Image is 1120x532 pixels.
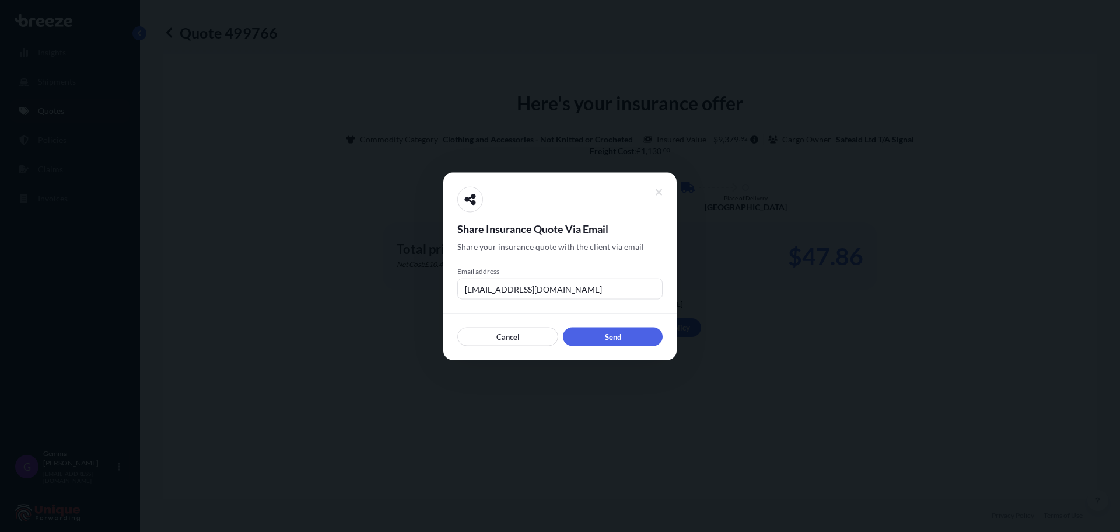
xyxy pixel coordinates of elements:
[457,278,663,299] input: example@gmail.com
[457,241,644,252] span: Share your insurance quote with the client via email
[496,331,520,342] p: Cancel
[563,327,663,346] button: Send
[457,266,663,276] span: Email address
[605,331,621,342] p: Send
[457,327,558,346] button: Cancel
[457,221,663,235] span: Share Insurance Quote Via Email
